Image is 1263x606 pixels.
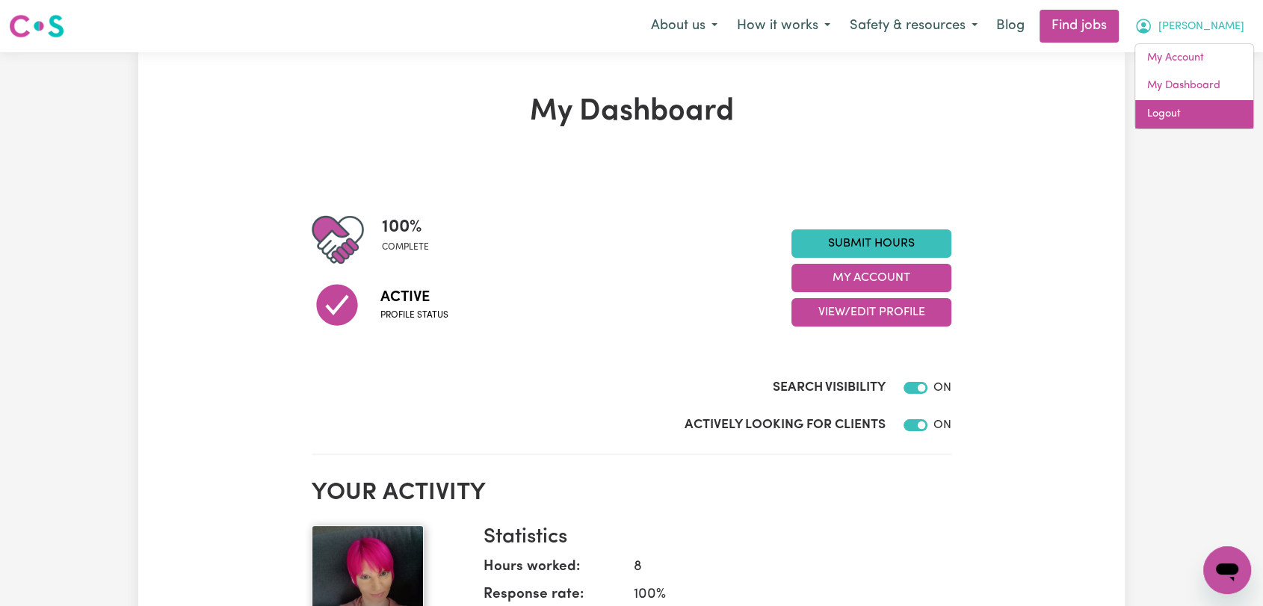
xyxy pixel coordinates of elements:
span: ON [933,382,951,394]
button: About us [641,10,727,42]
dd: 100 % [622,584,939,606]
button: My Account [791,264,951,292]
label: Search Visibility [773,378,886,398]
span: complete [382,241,429,254]
a: My Dashboard [1135,72,1253,100]
div: My Account [1134,43,1254,129]
a: Logout [1135,100,1253,129]
a: Careseekers logo [9,9,64,43]
button: How it works [727,10,840,42]
button: Safety & resources [840,10,987,42]
h2: Your activity [312,479,951,507]
a: My Account [1135,44,1253,72]
a: Submit Hours [791,229,951,258]
span: Profile status [380,309,448,322]
span: 100 % [382,214,429,241]
span: Active [380,286,448,309]
dd: 8 [622,557,939,578]
div: Profile completeness: 100% [382,214,441,266]
label: Actively Looking for Clients [685,415,886,435]
a: Blog [987,10,1034,43]
iframe: Button to launch messaging window [1203,546,1251,594]
span: [PERSON_NAME] [1158,19,1244,35]
button: My Account [1125,10,1254,42]
h3: Statistics [484,525,939,551]
span: ON [933,419,951,431]
dt: Hours worked: [484,557,622,584]
a: Find jobs [1040,10,1119,43]
img: Careseekers logo [9,13,64,40]
button: View/Edit Profile [791,298,951,327]
h1: My Dashboard [312,94,951,130]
